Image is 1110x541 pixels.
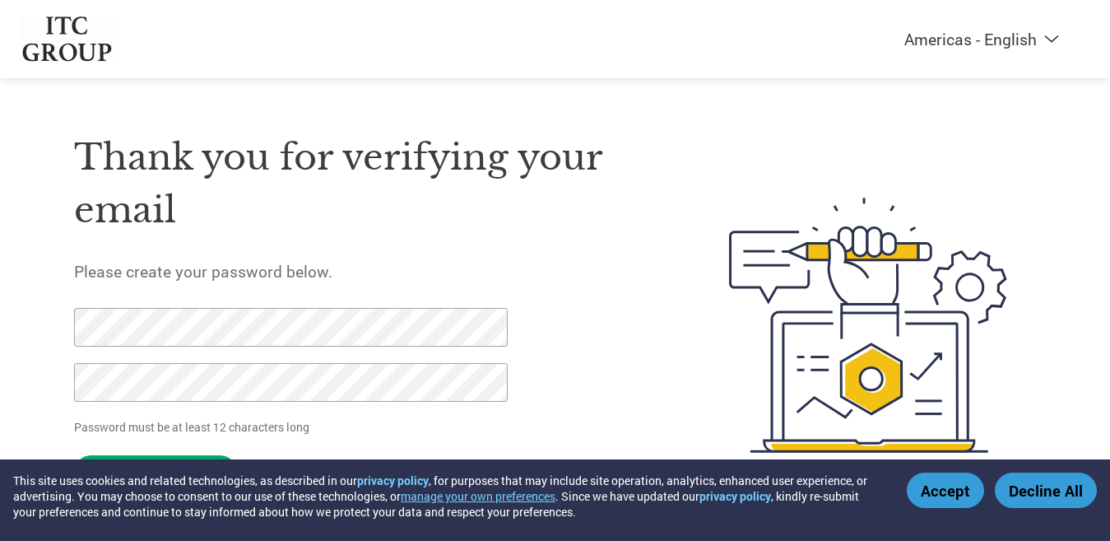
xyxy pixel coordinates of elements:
button: manage your own preferences [401,488,555,504]
a: privacy policy [357,473,429,488]
a: privacy policy [699,488,771,504]
h1: Thank you for verifying your email [74,131,652,237]
div: This site uses cookies and related technologies, as described in our , for purposes that may incl... [13,473,883,520]
button: Accept [907,473,984,508]
img: ITC Group [21,16,114,62]
button: Decline All [995,473,1097,508]
h5: Please create your password below. [74,261,652,282]
input: Set Password [74,455,237,489]
p: Password must be at least 12 characters long [74,418,513,436]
